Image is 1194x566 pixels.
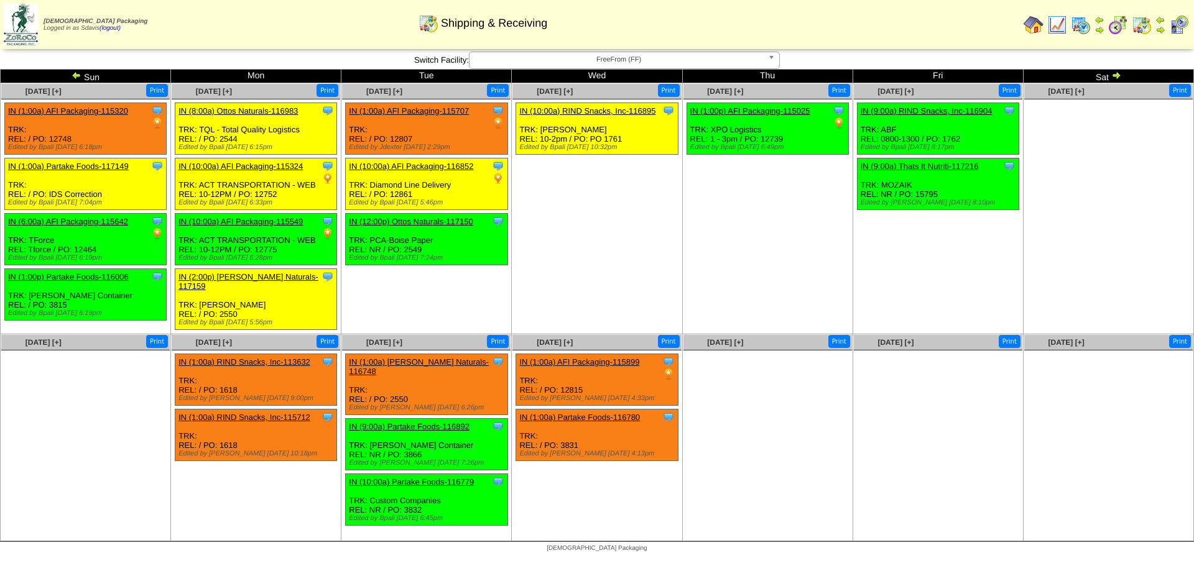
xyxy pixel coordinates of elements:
[178,413,310,422] a: IN (1:00a) RIND Snacks, Inc-115712
[322,270,334,283] img: Tooltip
[8,199,166,206] div: Edited by Bpali [DATE] 7:04pm
[828,335,850,348] button: Print
[322,104,334,117] img: Tooltip
[346,419,507,470] div: TRK: [PERSON_NAME] Container REL: NR / PO: 3866
[492,172,504,185] img: PO
[690,144,848,151] div: Edited by Bpali [DATE] 6:49pm
[1048,338,1085,347] a: [DATE] [+]
[349,477,474,486] a: IN (10:00a) Partake Foods-116779
[346,158,507,210] div: TRK: Diamond Line Delivery REL: / PO: 12861
[44,18,147,32] span: Logged in as Sdavis
[349,459,507,467] div: Edited by [PERSON_NAME] [DATE] 7:26pm
[322,160,334,172] img: Tooltip
[349,199,507,206] div: Edited by Bpali [DATE] 5:46pm
[512,70,682,83] td: Wed
[349,254,507,262] div: Edited by Bpali [DATE] 7:24pm
[492,160,504,172] img: Tooltip
[8,106,128,116] a: IN (1:00a) AFI Packaging-115320
[707,87,743,96] a: [DATE] [+]
[175,103,337,155] div: TRK: TQL - Total Quality Logistics REL: / PO: 2544
[346,103,507,155] div: TRK: REL: / PO: 12807
[492,215,504,227] img: Tooltip
[366,87,402,96] a: [DATE] [+]
[196,87,232,96] span: [DATE] [+]
[516,409,678,461] div: TRK: REL: / PO: 3831
[877,338,914,347] span: [DATE] [+]
[419,13,438,33] img: calendarinout.gif
[341,70,512,83] td: Tue
[662,355,675,368] img: Tooltip
[1003,160,1016,172] img: Tooltip
[178,162,303,171] a: IN (10:00a) AFI Packaging-115324
[5,269,167,321] div: TRK: [PERSON_NAME] Container REL: / PO: 3815
[1047,15,1067,35] img: line_graph.gif
[317,84,338,97] button: Print
[175,354,337,406] div: TRK: REL: / PO: 1618
[861,162,979,171] a: IN (9:00a) Thats It Nutriti-117216
[861,144,1019,151] div: Edited by Bpali [DATE] 8:17pm
[690,106,810,116] a: IN (1:00p) AFI Packaging-115025
[151,227,164,240] img: PO
[99,25,121,32] a: (logout)
[877,87,914,96] a: [DATE] [+]
[322,172,334,185] img: PO
[1169,335,1191,348] button: Print
[8,144,166,151] div: Edited by Bpali [DATE] 6:18pm
[25,338,62,347] a: [DATE] [+]
[146,84,168,97] button: Print
[178,217,303,226] a: IN (10:00a) AFI Packaging-115549
[196,338,232,347] a: [DATE] [+]
[1169,15,1189,35] img: calendarcustomer.gif
[853,70,1023,83] td: Fri
[178,272,318,291] a: IN (2:00p) [PERSON_NAME] Naturals-117159
[1169,84,1191,97] button: Print
[707,338,743,347] a: [DATE] [+]
[178,254,336,262] div: Edited by Bpali [DATE] 6:28pm
[1048,87,1085,96] a: [DATE] [+]
[519,450,677,457] div: Edited by [PERSON_NAME] [DATE] 4:13pm
[999,84,1020,97] button: Print
[322,355,334,368] img: Tooltip
[833,104,845,117] img: Tooltip
[346,354,507,415] div: TRK: REL: / PO: 2550
[861,106,993,116] a: IN (9:00a) RIND Snacks, Inc-116904
[662,411,675,423] img: Tooltip
[175,409,337,461] div: TRK: REL: / PO: 1618
[441,17,547,30] span: Shipping & Receiving
[322,227,334,240] img: PO
[492,420,504,432] img: Tooltip
[5,214,167,265] div: TRK: TForce REL: Tforce / PO: 12464
[828,84,850,97] button: Print
[1108,15,1128,35] img: calendarblend.gif
[492,475,504,488] img: Tooltip
[349,404,507,411] div: Edited by [PERSON_NAME] [DATE] 6:26pm
[1071,15,1091,35] img: calendarprod.gif
[516,103,678,155] div: TRK: [PERSON_NAME] REL: 10-2pm / PO: PO 1761
[44,18,147,25] span: [DEMOGRAPHIC_DATA] Packaging
[1023,70,1193,83] td: Sat
[8,272,129,281] a: IN (1:00p) Partake Foods-116006
[8,254,166,262] div: Edited by Bpali [DATE] 6:19pm
[537,87,573,96] a: [DATE] [+]
[1132,15,1152,35] img: calendarinout.gif
[146,335,168,348] button: Print
[857,158,1019,210] div: TRK: MOZAIK REL: NR / PO: 15795
[151,215,164,227] img: Tooltip
[5,158,167,210] div: TRK: REL: / PO: IDS Correction
[487,335,509,348] button: Print
[519,144,677,151] div: Edited by Bpali [DATE] 10:32pm
[346,214,507,265] div: TRK: PCA-Boise Paper REL: NR / PO: 2549
[178,357,310,367] a: IN (1:00a) RIND Snacks, Inc-113632
[72,70,81,80] img: arrowleft.gif
[662,368,675,380] img: PO
[8,162,129,171] a: IN (1:00a) Partake Foods-117149
[151,160,164,172] img: Tooltip
[178,106,298,116] a: IN (8:00a) Ottos Naturals-116983
[25,87,62,96] a: [DATE] [+]
[519,357,639,367] a: IN (1:00a) AFI Packaging-115899
[861,199,1019,206] div: Edited by [PERSON_NAME] [DATE] 8:10pm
